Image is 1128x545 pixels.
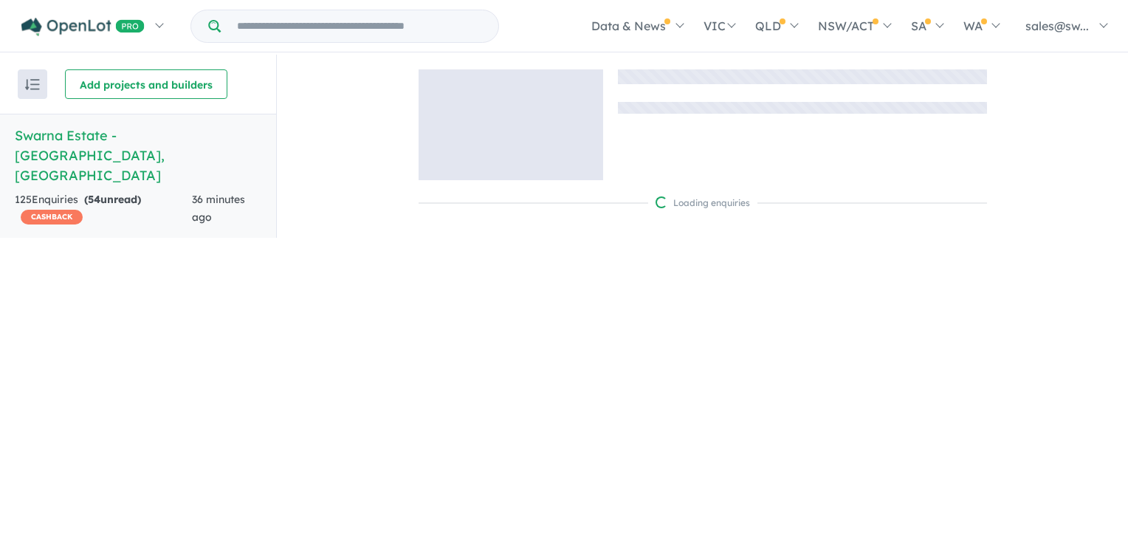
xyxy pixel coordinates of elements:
div: 125 Enquir ies [15,191,192,227]
strong: ( unread) [84,193,141,206]
span: 54 [88,193,100,206]
img: Openlot PRO Logo White [21,18,145,36]
span: CASHBACK [21,210,83,224]
button: Add projects and builders [65,69,227,99]
img: sort.svg [25,79,40,90]
span: 36 minutes ago [192,193,245,224]
span: sales@sw... [1025,18,1089,33]
h5: Swarna Estate - [GEOGRAPHIC_DATA] , [GEOGRAPHIC_DATA] [15,126,261,185]
div: Loading enquiries [656,196,750,210]
input: Try estate name, suburb, builder or developer [224,10,495,42]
